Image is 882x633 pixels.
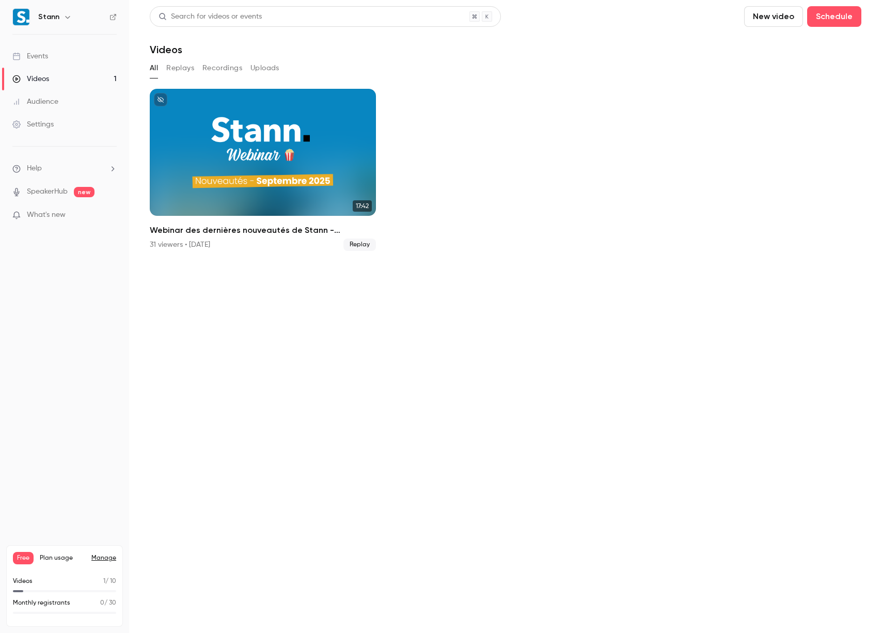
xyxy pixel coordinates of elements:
[150,89,861,251] ul: Videos
[13,552,34,564] span: Free
[807,6,861,27] button: Schedule
[150,60,158,76] button: All
[12,51,48,61] div: Events
[103,578,105,584] span: 1
[150,224,376,236] h2: Webinar des dernières nouveautés de Stann - Septembre 2025 🎉
[12,74,49,84] div: Videos
[100,598,116,608] p: / 30
[150,89,376,251] a: 17:42Webinar des dernières nouveautés de Stann - Septembre 2025 🎉31 viewers • [DATE]Replay
[27,163,42,174] span: Help
[353,200,372,212] span: 17:42
[166,60,194,76] button: Replays
[159,11,262,22] div: Search for videos or events
[154,93,167,106] button: unpublished
[13,598,70,608] p: Monthly registrants
[103,577,116,586] p: / 10
[100,600,104,606] span: 0
[91,554,116,562] a: Manage
[150,6,861,627] section: Videos
[13,9,29,25] img: Stann
[12,119,54,130] div: Settings
[27,186,68,197] a: SpeakerHub
[150,240,210,250] div: 31 viewers • [DATE]
[202,60,242,76] button: Recordings
[38,12,59,22] h6: Stann
[12,97,58,107] div: Audience
[27,210,66,220] span: What's new
[40,554,85,562] span: Plan usage
[150,89,376,251] li: Webinar des dernières nouveautés de Stann - Septembre 2025 🎉
[343,239,376,251] span: Replay
[250,60,279,76] button: Uploads
[74,187,94,197] span: new
[13,577,33,586] p: Videos
[744,6,803,27] button: New video
[150,43,182,56] h1: Videos
[104,211,117,220] iframe: Noticeable Trigger
[12,163,117,174] li: help-dropdown-opener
